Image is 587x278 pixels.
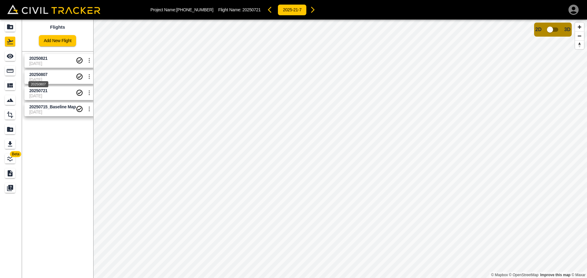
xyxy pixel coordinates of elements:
canvas: Map [93,20,587,278]
button: 2025-21-7 [278,4,307,16]
div: 20250807 [28,81,48,87]
a: Mapbox [491,273,508,277]
span: 2D [535,27,541,32]
button: Zoom out [575,31,584,40]
span: 20250721 [242,7,261,12]
p: Flight Name: [218,7,261,12]
button: Reset bearing to north [575,40,584,49]
a: OpenStreetMap [509,273,539,277]
span: 3D [564,27,570,32]
a: Maxar [571,273,585,277]
a: Map feedback [540,273,570,277]
img: Civil Tracker [7,5,100,14]
button: Zoom in [575,23,584,31]
p: Project Name: [PHONE_NUMBER] [150,7,213,12]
